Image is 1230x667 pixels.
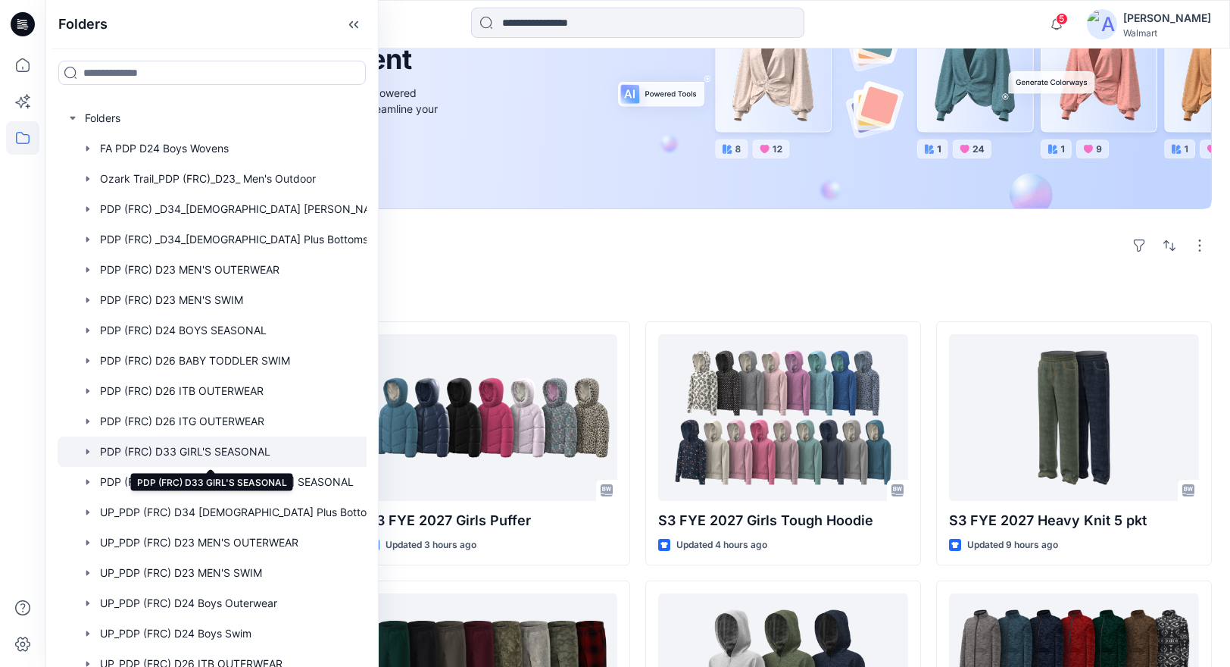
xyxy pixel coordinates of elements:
span: 5 [1056,13,1068,25]
p: Updated 4 hours ago [676,537,767,553]
h4: Styles [64,288,1212,306]
p: S3 FYE 2027 Girls Tough Hoodie [658,510,908,531]
p: Updated 9 hours ago [967,537,1058,553]
p: Updated 3 hours ago [386,537,476,553]
a: S3 FYE 2027 Girls Tough Hoodie [658,334,908,501]
p: S3 FYE 2027 Heavy Knit 5 pkt [949,510,1199,531]
img: avatar [1087,9,1117,39]
div: [PERSON_NAME] [1123,9,1211,27]
div: Walmart [1123,27,1211,39]
p: S3 FYE 2027 Girls Puffer [367,510,617,531]
a: S3 FYE 2027 Girls Puffer [367,334,617,501]
a: S3 FYE 2027 Heavy Knit 5 pkt [949,334,1199,501]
